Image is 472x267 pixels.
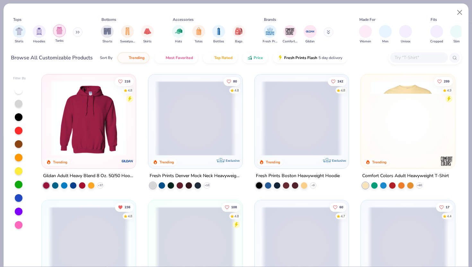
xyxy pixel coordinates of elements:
[213,39,224,44] span: Bottles
[283,25,297,44] button: filter button
[265,27,275,36] img: Fresh Prints Image
[33,25,46,44] button: filter button
[235,39,242,44] span: Bags
[221,203,240,212] button: Like
[192,25,205,44] div: filter for Totes
[53,24,66,43] div: filter for Tanks
[125,80,130,83] span: 216
[13,25,26,44] div: filter for Shirts
[122,55,127,60] img: trending.gif
[118,52,149,63] button: Trending
[233,80,237,83] span: 80
[11,54,93,62] div: Browse All Customizable Products
[214,55,232,60] span: Top Rated
[104,28,111,35] img: Shorts Image
[447,88,451,93] div: 4.9
[263,25,277,44] button: filter button
[242,52,268,63] button: Price
[172,25,185,44] div: filter for Hats
[101,25,114,44] button: filter button
[450,25,463,44] div: filter for Slim
[304,25,317,44] div: filter for Gildan
[195,39,203,44] span: Totes
[447,214,451,219] div: 4.4
[212,25,225,44] div: filter for Bottles
[382,28,389,35] img: Men Image
[33,39,45,44] span: Hoodies
[15,28,23,35] img: Shirts Image
[311,184,315,187] span: + 9
[285,27,295,36] img: Comfort Colors Image
[283,39,297,44] span: Comfort Colors
[144,28,151,35] img: Skirts Image
[215,28,222,35] img: Bottles Image
[102,39,112,44] span: Shorts
[125,206,130,209] span: 236
[115,203,134,212] button: Unlike
[98,184,103,187] span: + 37
[150,172,241,180] div: Fresh Prints Denver Mock Neck Heavyweight Sweatshirt
[454,6,466,19] button: Close
[402,28,409,35] img: Unisex Image
[192,25,205,44] button: filter button
[159,55,164,60] img: most_fav.gif
[100,55,112,61] div: Sort By
[436,203,453,212] button: Like
[434,77,453,86] button: Like
[55,39,64,43] span: Tanks
[283,25,297,44] div: filter for Comfort Colors
[195,28,202,35] img: Totes Image
[13,76,26,81] div: Filter By
[450,25,463,44] button: filter button
[440,155,453,168] img: Comfort Colors logo
[120,25,135,44] div: filter for Sweatpants
[212,25,225,44] button: filter button
[141,25,154,44] div: filter for Skirts
[172,25,185,44] button: filter button
[223,77,240,86] button: Like
[430,39,443,44] span: Cropped
[430,25,443,44] div: filter for Cropped
[305,39,315,44] span: Gildan
[433,28,440,35] img: Cropped Image
[394,54,443,61] input: Try "T-Shirt"
[121,155,134,168] img: Gildan logo
[120,39,135,44] span: Sweatpants
[341,88,345,93] div: 4.8
[399,25,412,44] button: filter button
[154,52,198,63] button: Most Favorited
[129,55,144,60] span: Trending
[305,27,315,36] img: Gildan Image
[339,206,343,209] span: 60
[141,25,154,44] button: filter button
[359,25,372,44] button: filter button
[115,77,134,86] button: Like
[53,25,66,44] button: filter button
[417,184,422,187] span: + 60
[128,88,132,93] div: 4.8
[254,55,263,60] span: Price
[367,81,449,156] img: 029b8af0-80e6-406f-9fdc-fdf898547912
[278,55,283,60] img: flash.gif
[43,172,135,180] div: Gildan Adult Heavy Blend 8 Oz. 50/50 Hooded Sweatshirt
[453,28,460,35] img: Slim Image
[332,159,346,163] span: Exclusive
[143,39,152,44] span: Skirts
[120,25,135,44] button: filter button
[359,25,372,44] div: filter for Women
[362,28,369,35] img: Women Image
[33,25,46,44] div: filter for Hoodies
[330,203,346,212] button: Like
[48,81,129,156] img: 01756b78-01f6-4cc6-8d8a-3c30c1a0c8ac
[431,17,437,22] div: Fits
[166,55,193,60] span: Most Favorited
[234,88,239,93] div: 4.8
[234,214,239,219] div: 4.8
[226,159,240,163] span: Exclusive
[319,54,342,62] span: 5 day delivery
[263,39,277,44] span: Fresh Prints
[128,214,132,219] div: 4.8
[379,25,392,44] div: filter for Men
[231,206,237,209] span: 108
[453,39,460,44] span: Slim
